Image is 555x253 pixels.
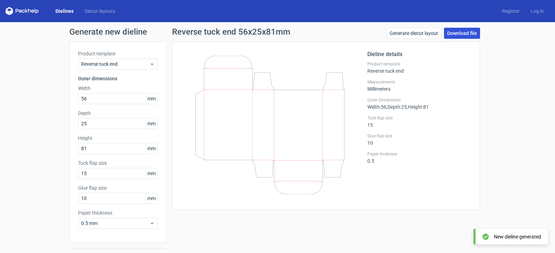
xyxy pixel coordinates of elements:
h1: Reverse tuck end 56x25x81mm [172,28,290,36]
label: Glue flap size [78,184,158,191]
span: mm [145,118,157,129]
div: 10 [367,133,471,146]
label: Height [78,135,158,142]
span: mm [145,193,157,204]
div: Reverse tuck end [367,61,471,74]
span: 0.5 mm [81,220,150,227]
label: Product template [367,61,471,67]
a: Download file [444,28,480,39]
label: Tuck flap size [367,115,471,121]
a: Diecut layouts [79,8,121,15]
a: Dielines [50,8,79,15]
span: mm [145,168,157,179]
h1: Generate new dieline [69,28,486,36]
label: Paper thickness [78,209,158,216]
h2: Dieline details [367,50,471,58]
span: mm [145,93,157,104]
div: New dieline generated [494,233,541,240]
div: Millimeters [367,79,471,92]
label: Tuck flap size [78,160,158,166]
a: Log in [525,8,549,15]
label: Depth [78,110,158,117]
h3: Outer dimensions [78,75,158,82]
span: , Depth : 25 [386,104,407,110]
a: Register [496,8,525,15]
span: Reverse tuck end [81,61,150,67]
label: Measurements [367,79,471,85]
label: Paper thickness [367,151,471,157]
label: Glue flap size [367,133,471,139]
div: 0.5 [367,151,471,164]
label: Product template [78,50,158,57]
div: 15 [367,115,471,128]
span: , Height : 81 [407,104,429,110]
span: mm [145,143,157,154]
label: Width [78,85,158,92]
span: Width : 56 [367,104,386,110]
label: Outer Dimensions [367,97,471,103]
a: Generate diecut layout [386,28,441,39]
